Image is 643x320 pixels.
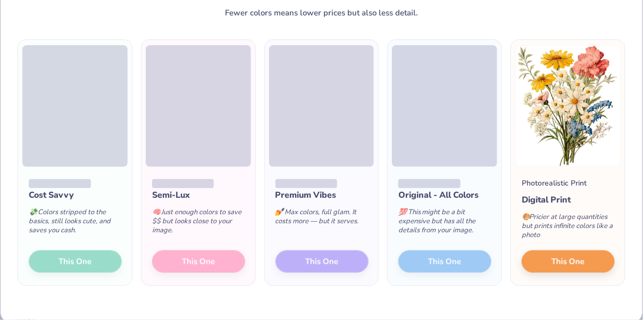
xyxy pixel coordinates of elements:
[522,178,587,189] div: Photorealistic Print
[515,45,621,167] img: Photorealistic preview
[522,250,615,273] button: This One
[398,207,407,217] span: 💯
[552,256,585,268] span: This One
[29,189,122,201] div: Cost Savvy
[275,207,284,217] span: 💅
[398,189,491,201] div: Original - All Colors
[275,201,369,237] div: Max colors, full glam. It costs more — but it serves.
[522,193,615,206] div: Digital Print
[398,201,491,246] div: This might be a bit expensive but has all the details from your image.
[522,212,530,222] span: 🎨
[29,207,37,217] span: 💸
[152,207,161,217] span: 🧠
[29,201,122,246] div: Colors stripped to the basics, still looks cute, and saves you cash.
[152,189,245,201] div: Semi-Lux
[522,206,615,250] div: Pricier at large quantities but prints infinite colors like a photo
[275,189,369,201] div: Premium Vibes
[225,9,418,17] div: Fewer colors means lower prices but also less detail.
[152,201,245,246] div: Just enough colors to save $$ but looks close to your image.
